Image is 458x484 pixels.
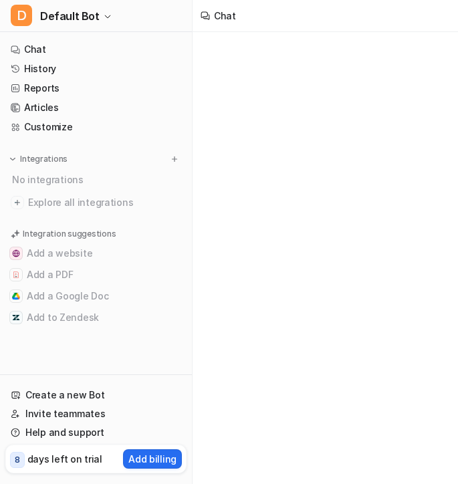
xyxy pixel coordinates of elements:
[12,292,20,300] img: Add a Google Doc
[5,307,187,328] button: Add to ZendeskAdd to Zendesk
[5,386,187,404] a: Create a new Bot
[28,192,181,213] span: Explore all integrations
[5,40,187,59] a: Chat
[8,154,17,164] img: expand menu
[15,454,20,466] p: 8
[5,59,187,78] a: History
[214,9,236,23] div: Chat
[5,285,187,307] button: Add a Google DocAdd a Google Doc
[128,452,177,466] p: Add billing
[5,152,72,166] button: Integrations
[20,154,68,164] p: Integrations
[170,154,179,164] img: menu_add.svg
[5,423,187,442] a: Help and support
[5,98,187,117] a: Articles
[40,7,100,25] span: Default Bot
[5,264,187,285] button: Add a PDFAdd a PDF
[5,193,187,212] a: Explore all integrations
[123,449,182,469] button: Add billing
[11,196,24,209] img: explore all integrations
[8,168,187,191] div: No integrations
[12,249,20,257] img: Add a website
[5,243,187,264] button: Add a websiteAdd a website
[27,452,102,466] p: days left on trial
[12,314,20,322] img: Add to Zendesk
[12,271,20,279] img: Add a PDF
[23,228,116,240] p: Integration suggestions
[5,118,187,136] a: Customize
[5,404,187,423] a: Invite teammates
[11,5,32,26] span: D
[5,79,187,98] a: Reports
